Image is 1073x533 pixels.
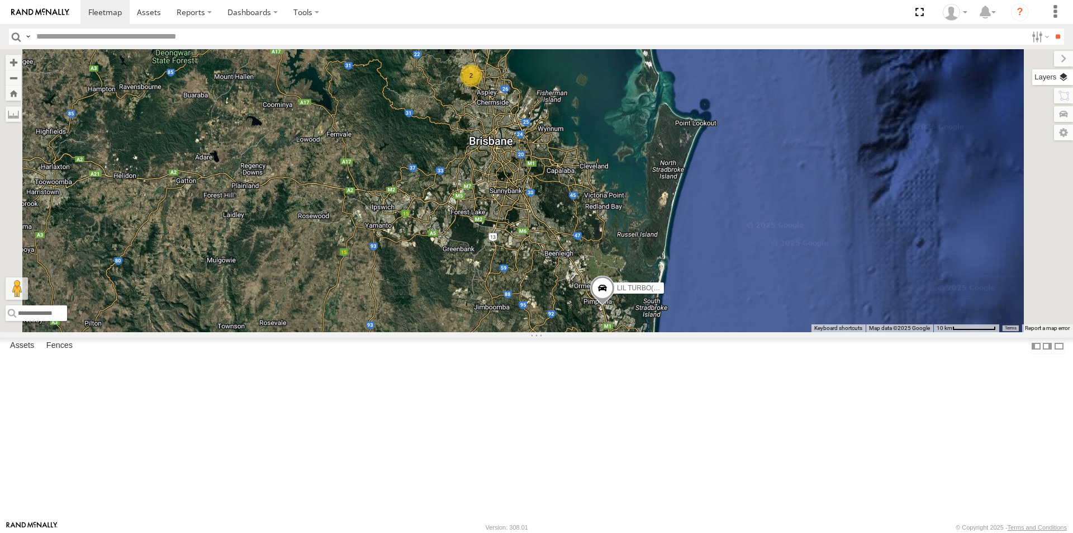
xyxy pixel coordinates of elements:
[6,55,21,70] button: Zoom in
[6,70,21,86] button: Zoom out
[1031,338,1042,354] label: Dock Summary Table to the Left
[486,524,528,531] div: Version: 308.01
[1027,29,1051,45] label: Search Filter Options
[1008,524,1067,531] a: Terms and Conditions
[1042,338,1053,354] label: Dock Summary Table to the Right
[933,324,999,332] button: Map scale: 10 km per 74 pixels
[4,338,40,354] label: Assets
[6,277,28,300] button: Drag Pegman onto the map to open Street View
[41,338,78,354] label: Fences
[869,325,930,331] span: Map data ©2025 Google
[617,284,702,292] span: LIL TURBO(SMALL TRUCK)
[956,524,1067,531] div: © Copyright 2025 -
[6,86,21,101] button: Zoom Home
[1025,325,1070,331] a: Report a map error
[1054,125,1073,140] label: Map Settings
[937,325,952,331] span: 10 km
[11,8,69,16] img: rand-logo.svg
[6,106,21,122] label: Measure
[939,4,971,21] div: Laura Van Bruggen
[6,522,58,533] a: Visit our Website
[1005,326,1017,330] a: Terms (opens in new tab)
[23,29,32,45] label: Search Query
[460,64,482,87] div: 2
[1011,3,1029,21] i: ?
[1053,338,1065,354] label: Hide Summary Table
[814,324,862,332] button: Keyboard shortcuts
